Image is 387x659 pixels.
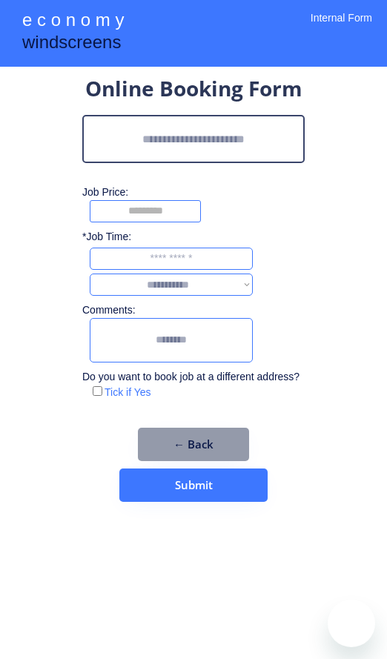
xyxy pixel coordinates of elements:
[82,230,140,245] div: *Job Time:
[105,386,151,398] label: Tick if Yes
[328,600,375,647] iframe: Button to launch messaging window
[22,7,124,36] div: e c o n o m y
[82,370,311,385] div: Do you want to book job at a different address?
[82,185,320,200] div: Job Price:
[119,468,268,502] button: Submit
[82,303,140,318] div: Comments:
[138,428,249,461] button: ← Back
[22,30,121,59] div: windscreens
[85,74,302,107] div: Online Booking Form
[311,11,372,44] div: Internal Form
